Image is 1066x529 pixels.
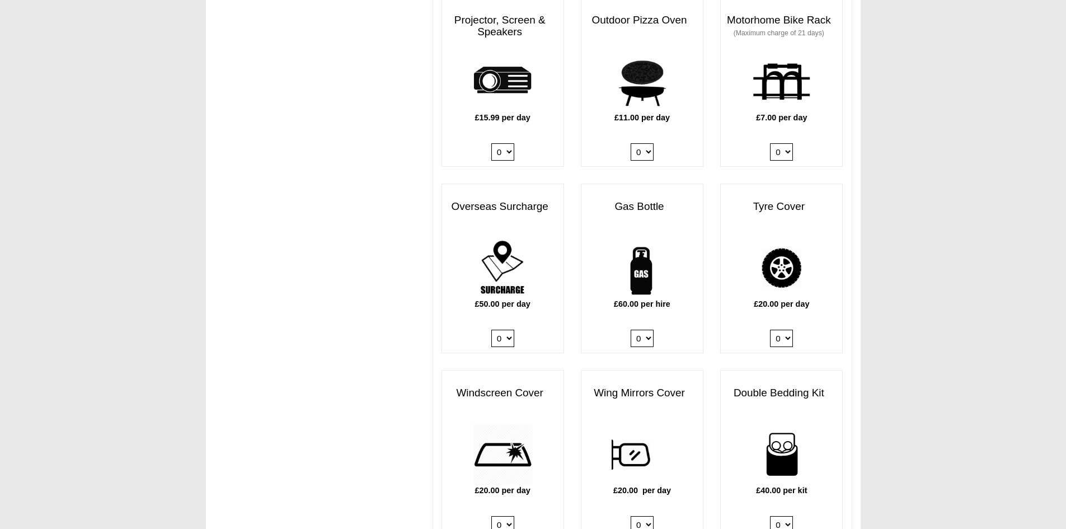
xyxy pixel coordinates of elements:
img: bike-rack.png [751,51,812,112]
b: £20.00 per day [754,299,809,308]
img: pizza.png [612,51,673,112]
b: £20.00 per day [613,486,671,495]
h3: Tyre Cover [721,195,842,218]
img: bedding-for-two.png [751,424,812,485]
b: £40.00 per kit [756,486,807,495]
h3: Projector, Screen & Speakers [442,9,563,44]
h3: Double Bedding Kit [721,382,842,405]
b: £50.00 per day [475,299,530,308]
img: gas-bottle.png [612,237,673,298]
h3: Outdoor Pizza Oven [581,9,703,32]
h3: Windscreen Cover [442,382,563,405]
h3: Wing Mirrors Cover [581,382,703,405]
img: tyre.png [751,237,812,298]
b: £11.00 per day [614,113,670,122]
img: surcharge.png [472,237,533,298]
img: projector.png [472,51,533,112]
h3: Motorhome Bike Rack [721,9,842,44]
b: £7.00 per day [756,113,807,122]
img: windscreen.png [472,424,533,485]
b: £60.00 per hire [614,299,670,308]
b: £15.99 per day [475,113,530,122]
h3: Overseas Surcharge [442,195,563,218]
small: (Maximum charge of 21 days) [734,29,824,37]
img: wing.png [612,424,673,485]
h3: Gas Bottle [581,195,703,218]
b: £20.00 per day [475,486,530,495]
